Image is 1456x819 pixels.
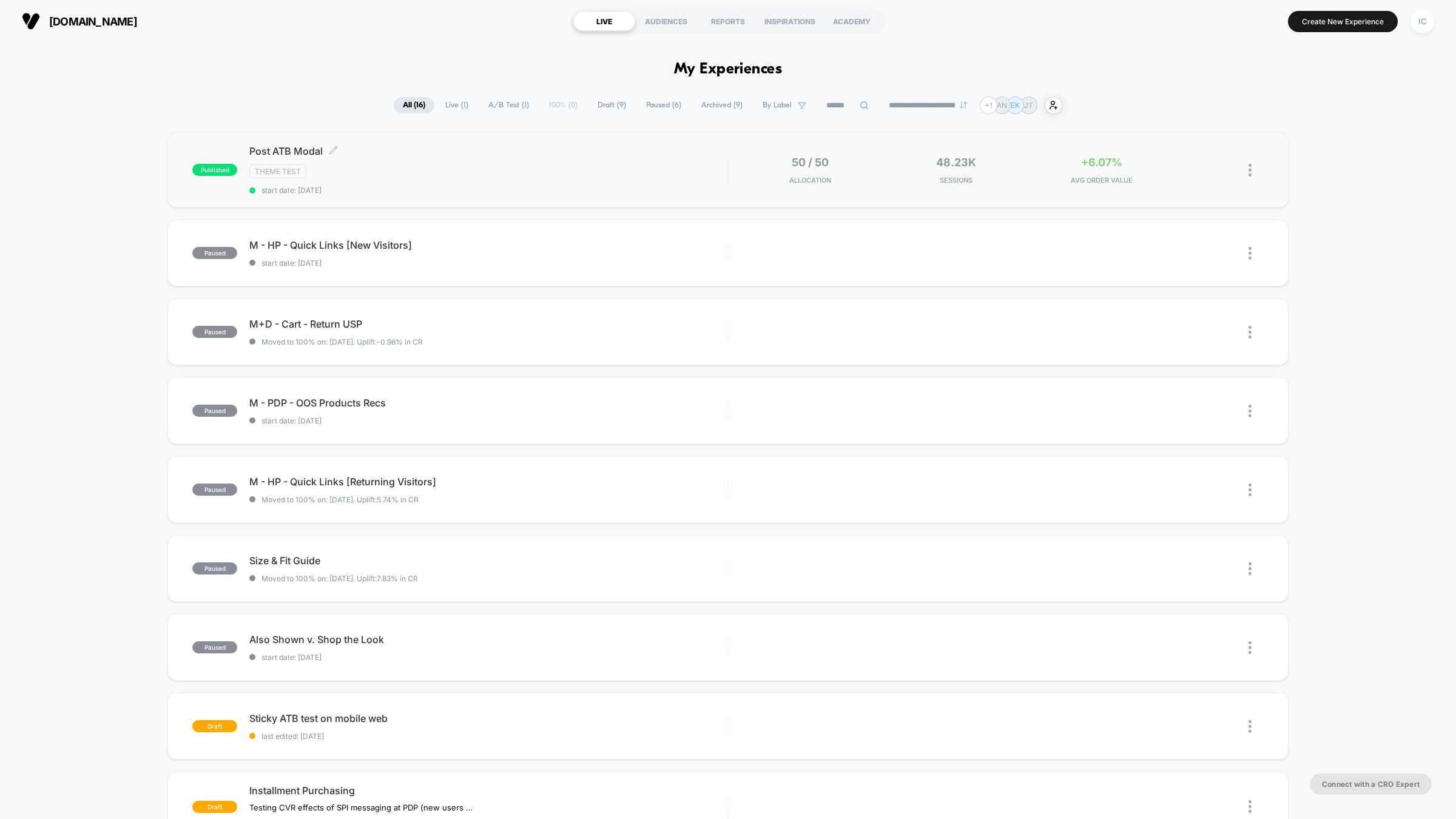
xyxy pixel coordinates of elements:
span: start date: [DATE] [249,258,727,268]
span: Paused ( 6 ) [637,97,690,113]
span: Theme Test [249,164,306,178]
span: published [192,164,237,176]
img: close [1249,484,1252,496]
span: 50 / 50 [792,156,829,169]
img: close [1249,326,1252,339]
div: AUDIENCES [635,12,697,31]
span: Archived ( 9 ) [692,97,752,113]
span: paused [192,405,237,417]
span: By Label [763,101,792,110]
span: Live ( 1 ) [436,97,477,113]
span: Also Shown v. Shop the Look [249,633,727,645]
span: All ( 16 ) [394,97,434,113]
div: IC [1410,10,1434,33]
span: [DOMAIN_NAME] [49,15,137,28]
span: start date: [DATE] [249,186,727,195]
span: start date: [DATE] [249,653,727,662]
span: Testing CVR effects of SPI messaging at PDP (new users only) [249,803,474,812]
p: EK [1011,101,1020,110]
button: [DOMAIN_NAME] [18,12,141,31]
img: close [1249,405,1252,417]
p: JT [1024,101,1033,110]
span: Size & Fit Guide [249,554,727,567]
span: AVG ORDER VALUE [1032,176,1171,184]
span: A/B Test ( 1 ) [479,97,538,113]
span: +6.07% [1081,156,1122,169]
span: draft [192,720,237,732]
span: 48.23k [936,156,976,169]
span: Moved to 100% on: [DATE] . Uplift: 7.83% in CR [261,574,418,583]
img: close [1249,562,1252,575]
span: last edited: [DATE] [249,732,727,741]
span: paused [192,562,237,575]
span: M - HP - Quick Links [Returning Visitors] [249,476,727,488]
span: Draft ( 9 ) [588,97,635,113]
span: Moved to 100% on: [DATE] . Uplift: -0.98% in CR [261,337,423,346]
span: paused [192,326,237,338]
span: paused [192,484,237,496]
div: INSPIRATIONS [759,12,821,31]
span: M+D - Cart - Return USP [249,318,727,330]
span: Post ATB Modal [249,145,727,157]
span: M - PDP - OOS Products Recs [249,397,727,409]
span: start date: [DATE] [249,416,727,425]
span: M - HP - Quick Links [New Visitors] [249,239,727,251]
span: Installment Purchasing [249,784,727,797]
span: draft [192,801,237,813]
p: AN [997,101,1007,110]
span: paused [192,247,237,259]
button: Create New Experience [1288,11,1398,32]
img: close [1249,247,1252,260]
img: close [1249,720,1252,733]
div: ACADEMY [821,12,883,31]
img: close [1249,800,1252,813]
button: IC [1407,9,1438,34]
span: Sessions [886,176,1026,184]
span: Allocation [789,176,831,184]
div: + 1 [980,96,997,114]
div: REPORTS [697,12,759,31]
img: close [1249,641,1252,654]
button: Connect with a CRO Expert [1310,773,1432,795]
h1: My Experiences [674,61,783,78]
span: Moved to 100% on: [DATE] . Uplift: 5.74% in CR [261,495,419,504]
span: paused [192,641,237,653]
img: end [960,101,967,109]
img: Visually logo [22,12,40,30]
div: LIVE [573,12,635,31]
span: Sticky ATB test on mobile web [249,712,727,724]
img: close [1249,164,1252,177]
